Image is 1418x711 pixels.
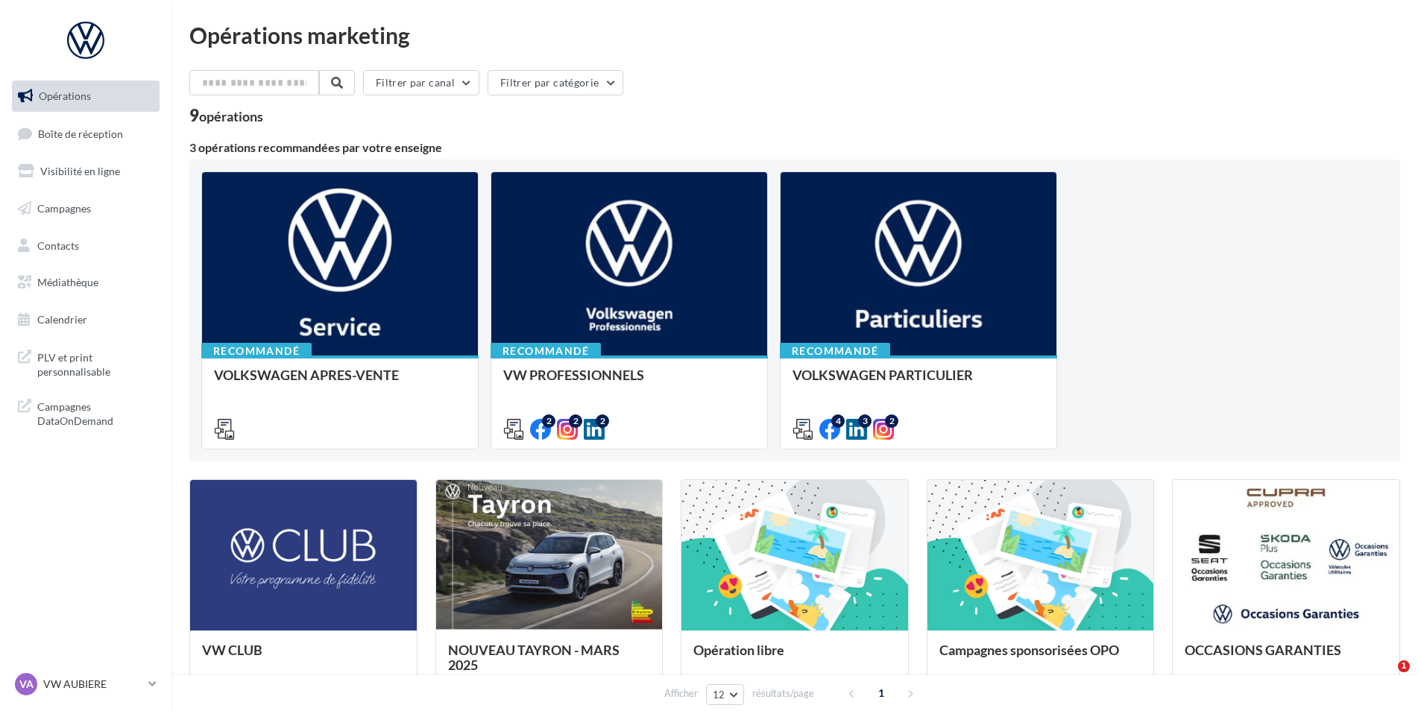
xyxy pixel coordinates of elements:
span: VA [19,677,34,692]
span: VW CLUB [202,642,262,658]
a: Médiathèque [9,267,163,298]
button: Filtrer par catégorie [488,70,623,95]
span: Campagnes DataOnDemand [37,396,154,429]
span: Visibilité en ligne [40,165,120,177]
span: résultats/page [752,686,814,701]
div: 3 opérations recommandées par votre enseigne [189,142,1400,154]
span: PLV et print personnalisable [37,347,154,379]
span: Médiathèque [37,276,98,288]
span: Boîte de réception [38,127,123,139]
div: 2 [596,414,609,428]
span: VOLKSWAGEN PARTICULIER [792,367,973,383]
div: 2 [885,414,898,428]
span: OCCASIONS GARANTIES [1185,642,1341,658]
span: VW PROFESSIONNELS [503,367,644,383]
span: Opération libre [693,642,784,658]
span: 12 [713,689,725,701]
span: Campagnes sponsorisées OPO [939,642,1119,658]
div: 2 [569,414,582,428]
button: Filtrer par canal [363,70,479,95]
div: 4 [831,414,845,428]
button: 12 [706,684,744,705]
span: NOUVEAU TAYRON - MARS 2025 [448,642,620,673]
span: Opérations [39,89,91,102]
p: VW AUBIERE [43,677,142,692]
a: VA VW AUBIERE [12,670,160,698]
a: PLV et print personnalisable [9,341,163,385]
span: 1 [1398,660,1410,672]
span: Contacts [37,238,79,251]
a: Opérations [9,80,163,112]
div: 9 [189,107,263,124]
a: Visibilité en ligne [9,156,163,187]
iframe: Intercom live chat [1367,660,1403,696]
span: Campagnes [37,202,91,215]
a: Contacts [9,230,163,262]
div: Recommandé [201,343,312,359]
a: Boîte de réception [9,118,163,150]
a: Campagnes [9,193,163,224]
div: opérations [199,110,263,123]
div: Recommandé [491,343,601,359]
span: Calendrier [37,313,87,326]
div: 3 [858,414,872,428]
span: Afficher [664,686,698,701]
span: VOLKSWAGEN APRES-VENTE [214,367,399,383]
span: 1 [869,681,893,705]
a: Campagnes DataOnDemand [9,391,163,434]
div: Recommandé [780,343,890,359]
a: Calendrier [9,304,163,335]
div: 2 [542,414,555,428]
div: Opérations marketing [189,24,1400,46]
